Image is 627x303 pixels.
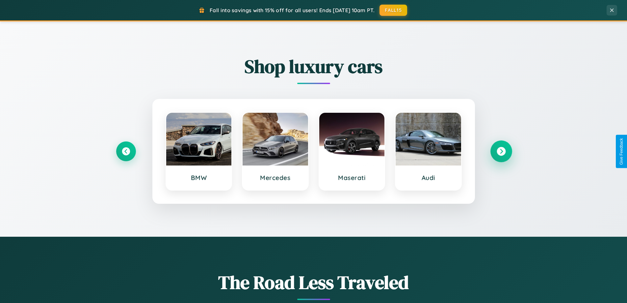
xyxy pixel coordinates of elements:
h2: Shop luxury cars [116,54,511,79]
h3: Mercedes [249,174,301,182]
h3: Maserati [326,174,378,182]
span: Fall into savings with 15% off for all users! Ends [DATE] 10am PT. [210,7,375,14]
h3: BMW [173,174,225,182]
div: Give Feedback [619,138,624,165]
button: FALL15 [379,5,407,16]
h1: The Road Less Traveled [116,270,511,295]
h3: Audi [402,174,455,182]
